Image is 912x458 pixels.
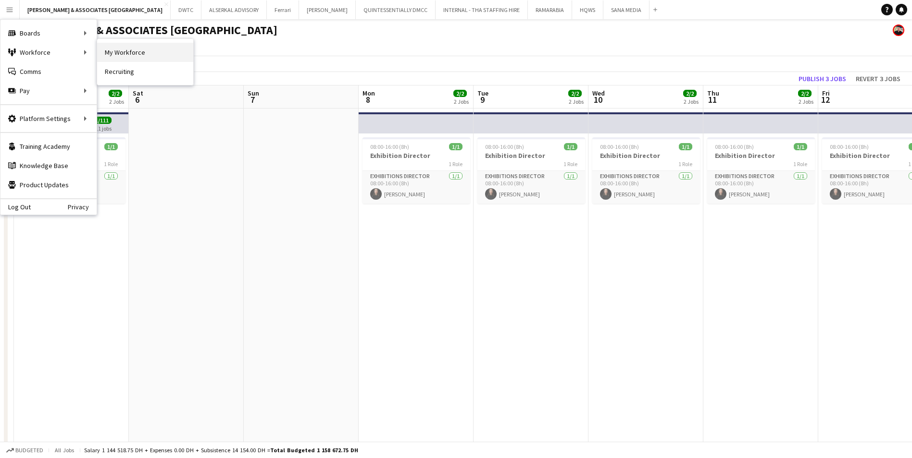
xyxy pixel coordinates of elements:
[572,0,603,19] button: HQWS
[684,98,699,105] div: 2 Jobs
[563,160,577,168] span: 1 Role
[370,143,409,150] span: 08:00-16:00 (8h)
[569,98,584,105] div: 2 Jobs
[821,94,830,105] span: 12
[568,90,582,97] span: 2/2
[0,137,97,156] a: Training Academy
[715,143,754,150] span: 08:00-16:00 (8h)
[678,160,692,168] span: 1 Role
[707,151,815,160] h3: Exhibition Director
[362,171,470,204] app-card-role: Exhibitions Director1/108:00-16:00 (8h)[PERSON_NAME]
[104,160,118,168] span: 1 Role
[92,124,112,132] div: 111 jobs
[0,81,97,100] div: Pay
[592,137,700,204] app-job-card: 08:00-16:00 (8h)1/1Exhibition Director1 RoleExhibitions Director1/108:00-16:00 (8h)[PERSON_NAME]
[707,137,815,204] app-job-card: 08:00-16:00 (8h)1/1Exhibition Director1 RoleExhibitions Director1/108:00-16:00 (8h)[PERSON_NAME]
[528,0,572,19] button: RAMARABIA
[476,94,488,105] span: 9
[362,137,470,204] app-job-card: 08:00-16:00 (8h)1/1Exhibition Director1 RoleExhibitions Director1/108:00-16:00 (8h)[PERSON_NAME]
[706,94,719,105] span: 11
[267,0,299,19] button: Ferrari
[592,89,605,97] span: Wed
[15,447,43,454] span: Budgeted
[0,24,97,43] div: Boards
[830,143,869,150] span: 08:00-16:00 (8h)
[362,89,375,97] span: Mon
[683,90,697,97] span: 2/2
[707,171,815,204] app-card-role: Exhibitions Director1/108:00-16:00 (8h)[PERSON_NAME]
[201,0,267,19] button: ALSERKAL ADVISORY
[171,0,201,19] button: DWTC
[361,94,375,105] span: 8
[454,98,469,105] div: 2 Jobs
[449,160,462,168] span: 1 Role
[679,143,692,150] span: 1/1
[84,446,358,454] div: Salary 1 144 518.75 DH + Expenses 0.00 DH + Subsistence 14 154.00 DH =
[8,23,277,37] h1: [PERSON_NAME] & ASSOCIATES [GEOGRAPHIC_DATA]
[600,143,639,150] span: 08:00-16:00 (8h)
[822,89,830,97] span: Fri
[0,203,31,211] a: Log Out
[707,89,719,97] span: Thu
[0,156,97,175] a: Knowledge Base
[20,0,171,19] button: [PERSON_NAME] & ASSOCIATES [GEOGRAPHIC_DATA]
[603,0,650,19] button: SANA MEDIA
[133,89,143,97] span: Sat
[87,117,112,124] span: 111/111
[852,72,904,85] button: Revert 3 jobs
[0,62,97,81] a: Comms
[477,151,585,160] h3: Exhibition Director
[477,137,585,204] app-job-card: 08:00-16:00 (8h)1/1Exhibition Director1 RoleExhibitions Director1/108:00-16:00 (8h)[PERSON_NAME]
[299,0,356,19] button: [PERSON_NAME]
[0,43,97,62] div: Workforce
[270,446,358,454] span: Total Budgeted 1 158 672.75 DH
[795,72,850,85] button: Publish 3 jobs
[799,98,813,105] div: 2 Jobs
[109,98,124,105] div: 2 Jobs
[453,90,467,97] span: 2/2
[0,109,97,128] div: Platform Settings
[248,89,259,97] span: Sun
[68,203,97,211] a: Privacy
[893,24,904,36] app-user-avatar: Glenn Lloyd
[436,0,528,19] button: INTERNAL - THA STAFFING HIRE
[591,94,605,105] span: 10
[449,143,462,150] span: 1/1
[564,143,577,150] span: 1/1
[0,175,97,194] a: Product Updates
[592,171,700,204] app-card-role: Exhibitions Director1/108:00-16:00 (8h)[PERSON_NAME]
[246,94,259,105] span: 7
[109,90,122,97] span: 2/2
[794,143,807,150] span: 1/1
[356,0,436,19] button: QUINTESSENTIALLY DMCC
[97,43,193,62] a: My Workforce
[362,151,470,160] h3: Exhibition Director
[798,90,812,97] span: 2/2
[793,160,807,168] span: 1 Role
[131,94,143,105] span: 6
[104,143,118,150] span: 1/1
[477,171,585,204] app-card-role: Exhibitions Director1/108:00-16:00 (8h)[PERSON_NAME]
[5,445,45,456] button: Budgeted
[53,446,76,454] span: All jobs
[592,151,700,160] h3: Exhibition Director
[485,143,524,150] span: 08:00-16:00 (8h)
[477,89,488,97] span: Tue
[97,62,193,81] a: Recruiting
